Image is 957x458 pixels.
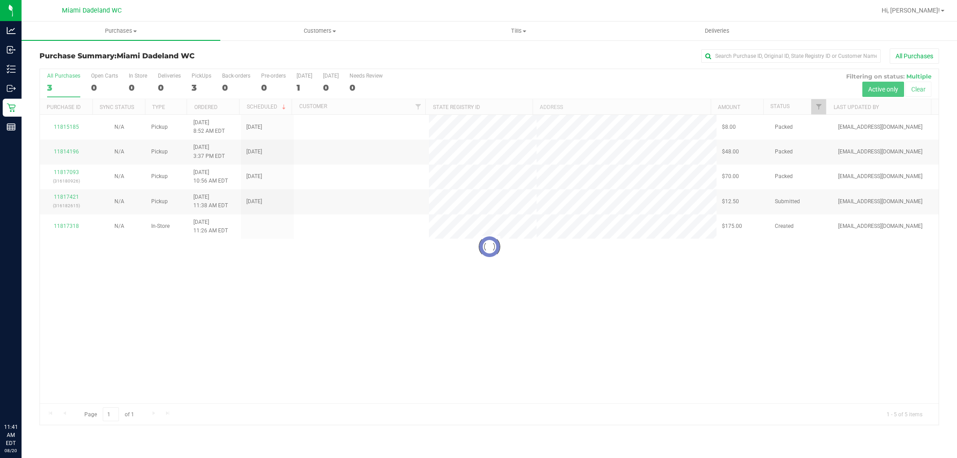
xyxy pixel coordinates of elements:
[220,22,419,40] a: Customers
[7,45,16,54] inline-svg: Inbound
[7,26,16,35] inline-svg: Analytics
[618,22,817,40] a: Deliveries
[701,49,881,63] input: Search Purchase ID, Original ID, State Registry ID or Customer Name...
[7,84,16,93] inline-svg: Outbound
[7,122,16,131] inline-svg: Reports
[890,48,939,64] button: All Purchases
[882,7,940,14] span: Hi, [PERSON_NAME]!
[117,52,195,60] span: Miami Dadeland WC
[4,423,17,447] p: 11:41 AM EDT
[39,52,339,60] h3: Purchase Summary:
[62,7,122,14] span: Miami Dadeland WC
[420,27,617,35] span: Tills
[26,385,37,396] iframe: Resource center unread badge
[419,22,618,40] a: Tills
[4,447,17,454] p: 08/20
[9,386,36,413] iframe: Resource center
[7,103,16,112] inline-svg: Retail
[22,22,220,40] a: Purchases
[22,27,220,35] span: Purchases
[7,65,16,74] inline-svg: Inventory
[693,27,742,35] span: Deliveries
[221,27,419,35] span: Customers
